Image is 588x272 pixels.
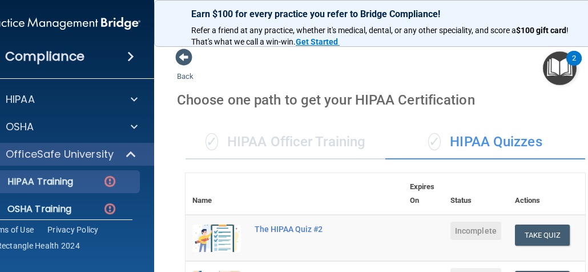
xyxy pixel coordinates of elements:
[6,147,114,161] p: OfficeSafe University
[572,58,576,73] div: 2
[177,58,194,81] a: Back
[403,173,444,215] th: Expires On
[516,26,566,35] strong: $100 gift card
[543,51,577,85] button: Open Resource Center, 2 new notifications
[191,9,579,19] p: Earn $100 for every practice you refer to Bridge Compliance!
[5,49,84,65] h4: Compliance
[206,133,218,150] span: ✓
[515,225,570,246] button: Take Quiz
[444,173,508,215] th: Status
[296,37,340,46] a: Get Started
[103,174,117,189] img: danger-circle.6113f641.png
[6,93,35,106] p: HIPAA
[186,125,385,159] div: HIPAA Officer Training
[428,133,441,150] span: ✓
[191,26,516,35] span: Refer a friend at any practice, whether it's medical, dental, or any other speciality, and score a
[296,37,338,46] strong: Get Started
[186,173,248,215] th: Name
[255,225,346,234] div: The HIPAA Quiz #2
[191,26,570,46] span: ! That's what we call a win-win.
[47,224,99,235] a: Privacy Policy
[103,202,117,216] img: danger-circle.6113f641.png
[6,120,34,134] p: OSHA
[508,173,585,215] th: Actions
[450,222,501,240] span: Incomplete
[385,125,585,159] div: HIPAA Quizzes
